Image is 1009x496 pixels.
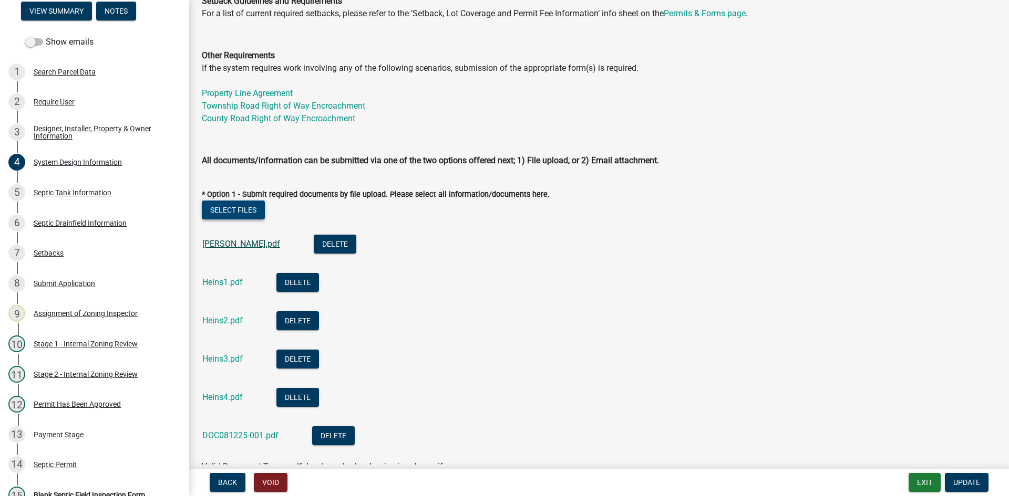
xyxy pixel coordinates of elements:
[8,396,25,413] div: 12
[34,189,111,196] div: Septic Tank Information
[202,101,365,111] a: Township Road Right of Way Encroachment
[276,311,319,330] button: Delete
[276,316,319,326] wm-modal-confirm: Delete Document
[664,8,746,18] a: Permits & Forms page
[34,98,75,105] div: Require User
[8,64,25,80] div: 1
[96,7,136,16] wm-modal-confirm: Notes
[21,7,92,16] wm-modal-confirm: Summary
[210,473,245,492] button: Back
[202,113,355,123] a: County Road Right of Way Encroachment
[276,273,319,292] button: Delete
[25,36,94,48] label: Show emails
[8,426,25,443] div: 13
[8,366,25,383] div: 11
[8,335,25,352] div: 10
[8,215,25,231] div: 6
[945,473,989,492] button: Update
[96,2,136,20] button: Notes
[34,125,172,140] div: Designer, Installer, Property & Owner Information
[276,350,319,368] button: Delete
[8,245,25,261] div: 7
[8,456,25,473] div: 14
[34,219,127,227] div: Septic Drainfield Information
[202,50,275,60] strong: Other Requirements
[314,235,356,254] button: Delete
[8,154,25,171] div: 4
[202,155,659,165] strong: All documents/information can be submitted via one of the two options offered next; 1) File uploa...
[276,388,319,407] button: Delete
[34,280,95,287] div: Submit Application
[8,124,25,141] div: 3
[34,340,138,347] div: Stage 1 - Internal Zoning Review
[34,461,77,468] div: Septic Permit
[8,305,25,322] div: 9
[218,478,237,487] span: Back
[276,278,319,288] wm-modal-confirm: Delete Document
[202,239,280,249] a: [PERSON_NAME].pdf
[202,354,243,364] a: Heins3.pdf
[8,275,25,292] div: 8
[254,473,287,492] button: Void
[276,354,319,364] wm-modal-confirm: Delete Document
[8,184,25,201] div: 5
[34,400,121,408] div: Permit Has Been Approved
[34,371,138,378] div: Stage 2 - Internal Zoning Review
[953,478,980,487] span: Update
[202,191,550,198] label: * Option 1 - Submit required documents by file upload. Please select all information/documents here.
[202,430,279,440] a: DOC081225-001.pdf
[34,159,122,166] div: System Design Information
[276,393,319,403] wm-modal-confirm: Delete Document
[34,68,96,76] div: Search Parcel Data
[202,200,265,219] button: Select files
[312,426,355,445] button: Delete
[312,431,355,441] wm-modal-confirm: Delete Document
[21,2,92,20] button: View Summary
[34,310,138,317] div: Assignment of Zoning Inspector
[314,239,356,249] wm-modal-confirm: Delete Document
[34,431,84,438] div: Payment Stage
[909,473,941,492] button: Exit
[202,392,243,402] a: Heins4.pdf
[202,88,293,98] a: Property Line Agreement
[202,315,243,325] a: Heins2.pdf
[202,277,243,287] a: Heins1.pdf
[202,49,996,125] p: If the system requires work involving any of the following scenarios, submission of the appropria...
[8,93,25,110] div: 2
[202,461,443,471] span: Valid Document Types: pdf,doc,docx,xls,xlsx,dwg,jpg,jpeg,bmp,gif
[34,249,64,257] div: Setbacks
